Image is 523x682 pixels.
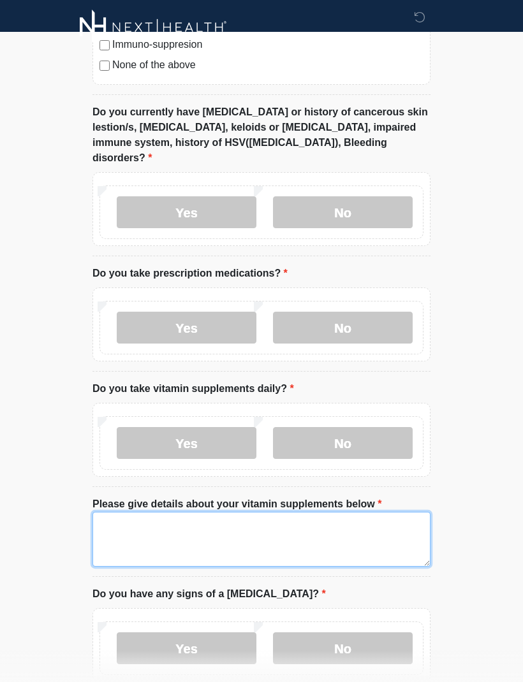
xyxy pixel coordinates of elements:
[117,196,256,228] label: Yes
[273,196,413,228] label: No
[112,57,424,73] label: None of the above
[117,312,256,344] label: Yes
[92,381,294,396] label: Do you take vitamin supplements daily?
[117,427,256,459] label: Yes
[273,632,413,664] label: No
[92,266,288,281] label: Do you take prescription medications?
[99,61,110,71] input: None of the above
[92,586,326,602] label: Do you have any signs of a [MEDICAL_DATA]?
[92,105,431,166] label: Do you currently have [MEDICAL_DATA] or history of cancerous skin lestion/s, [MEDICAL_DATA], kelo...
[273,312,413,344] label: No
[92,497,381,512] label: Please give details about your vitamin supplements below
[117,632,256,664] label: Yes
[80,10,227,45] img: Next-Health Logo
[273,427,413,459] label: No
